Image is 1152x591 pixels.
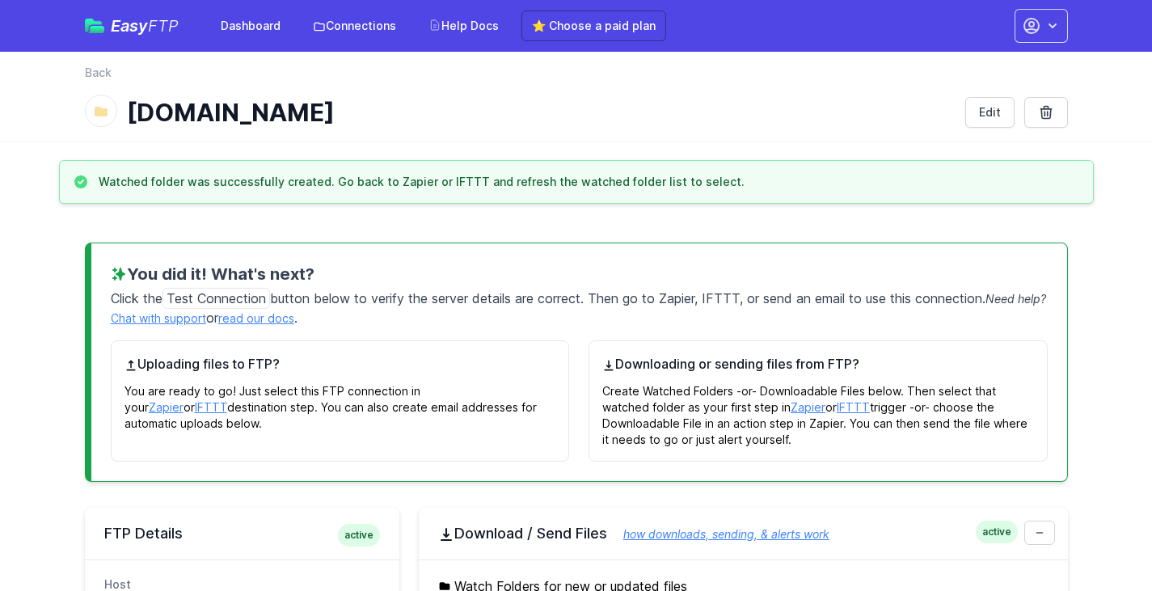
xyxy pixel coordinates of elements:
[419,11,508,40] a: Help Docs
[85,65,1068,91] nav: Breadcrumb
[602,354,1034,374] h4: Downloading or sending files from FTP?
[195,400,227,414] a: IFTTT
[85,18,179,34] a: EasyFTP
[438,524,1049,543] h2: Download / Send Files
[338,524,380,547] span: active
[965,97,1015,128] a: Edit
[303,11,406,40] a: Connections
[162,288,270,309] span: Test Connection
[104,524,380,543] h2: FTP Details
[976,521,1018,543] span: active
[837,400,870,414] a: IFTTT
[148,16,179,36] span: FTP
[602,374,1034,448] p: Create Watched Folders -or- Downloadable Files below. Then select that watched folder as your fir...
[218,311,294,325] a: read our docs
[791,400,825,414] a: Zapier
[111,18,179,34] span: Easy
[85,19,104,33] img: easyftp_logo.png
[607,527,829,541] a: how downloads, sending, & alerts work
[211,11,290,40] a: Dashboard
[127,98,952,127] h1: [DOMAIN_NAME]
[111,263,1048,285] h3: You did it! What's next?
[985,292,1046,306] span: Need help?
[85,65,112,81] a: Back
[111,285,1048,327] p: Click the button below to verify the server details are correct. Then go to Zapier, IFTTT, or sen...
[111,311,206,325] a: Chat with support
[124,374,556,432] p: You are ready to go! Just select this FTP connection in your or destination step. You can also cr...
[124,354,556,374] h4: Uploading files to FTP?
[99,174,745,190] h3: Watched folder was successfully created. Go back to Zapier or IFTTT and refresh the watched folde...
[521,11,666,41] a: ⭐ Choose a paid plan
[149,400,184,414] a: Zapier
